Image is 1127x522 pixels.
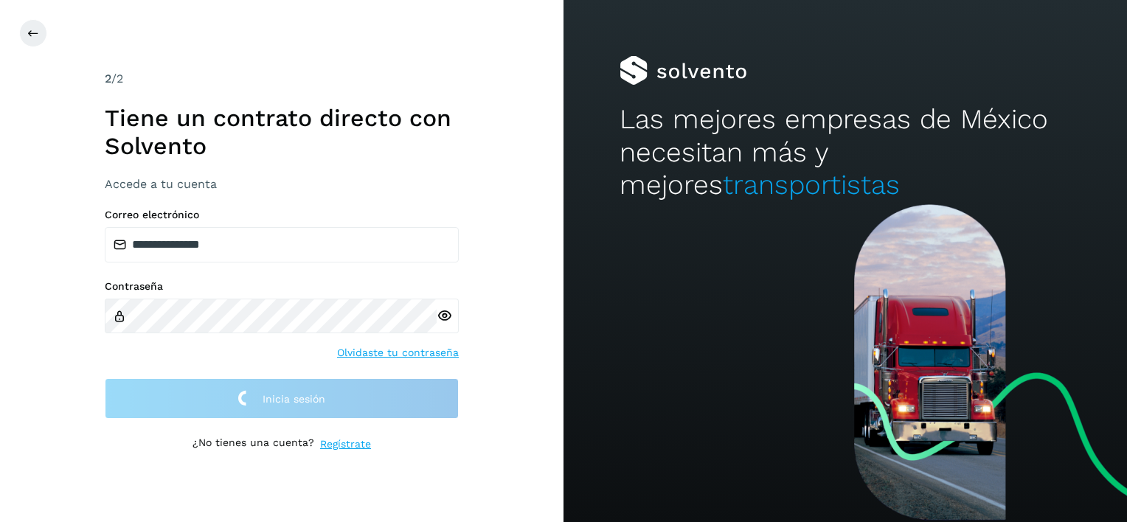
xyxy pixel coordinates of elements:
span: transportistas [723,169,900,201]
label: Contraseña [105,280,459,293]
h2: Las mejores empresas de México necesitan más y mejores [620,103,1070,201]
div: /2 [105,70,459,88]
p: ¿No tienes una cuenta? [193,436,314,452]
label: Correo electrónico [105,209,459,221]
span: Inicia sesión [263,394,325,404]
a: Olvidaste tu contraseña [337,345,459,361]
a: Regístrate [320,436,371,452]
button: Inicia sesión [105,378,459,419]
h1: Tiene un contrato directo con Solvento [105,104,459,161]
h3: Accede a tu cuenta [105,177,459,191]
span: 2 [105,72,111,86]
